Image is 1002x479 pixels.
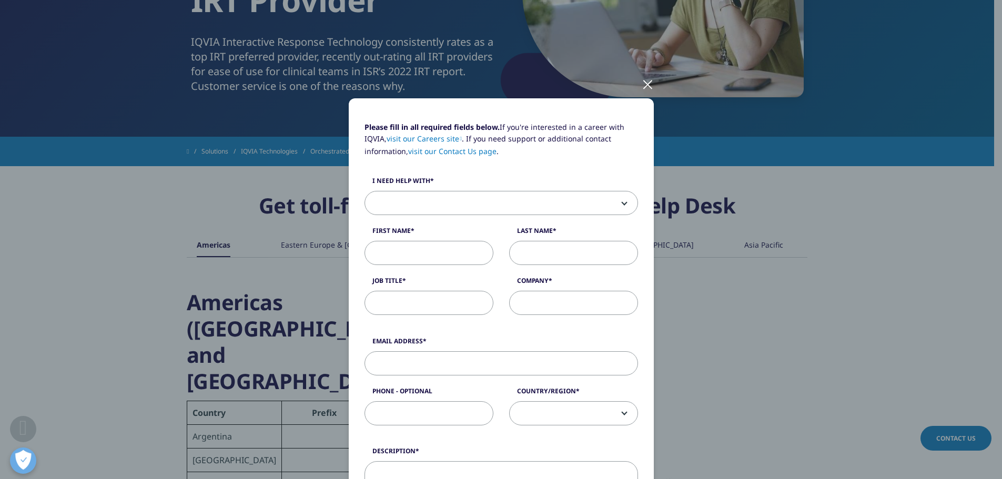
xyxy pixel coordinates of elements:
[509,276,638,291] label: Company
[365,337,638,351] label: Email Address
[365,226,493,241] label: First Name
[408,146,497,156] a: visit our Contact Us page
[365,386,493,401] label: Phone - Optional
[509,386,638,401] label: Country/Region
[365,276,493,291] label: Job Title
[365,176,638,191] label: I need help with
[365,446,638,461] label: Description
[365,122,500,132] strong: Please fill in all required fields below.
[10,447,36,474] button: Ouvrir le centre de préférences
[509,226,638,241] label: Last Name
[387,134,462,144] a: visit our Careers site
[365,121,638,165] p: If you're interested in a career with IQVIA, . If you need support or additional contact informat...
